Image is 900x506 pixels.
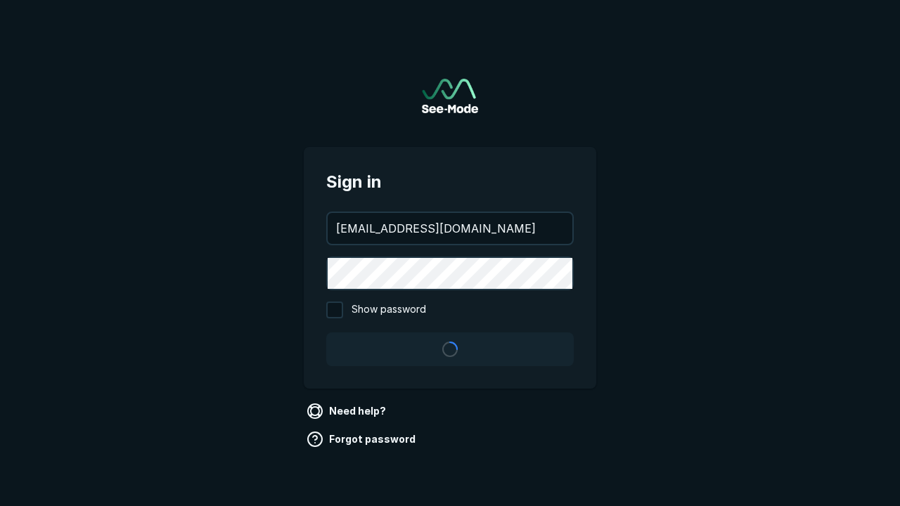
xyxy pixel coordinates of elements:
a: Go to sign in [422,79,478,113]
input: your@email.com [328,213,572,244]
span: Show password [352,301,426,318]
img: See-Mode Logo [422,79,478,113]
a: Need help? [304,400,392,422]
span: Sign in [326,169,574,195]
a: Forgot password [304,428,421,450]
